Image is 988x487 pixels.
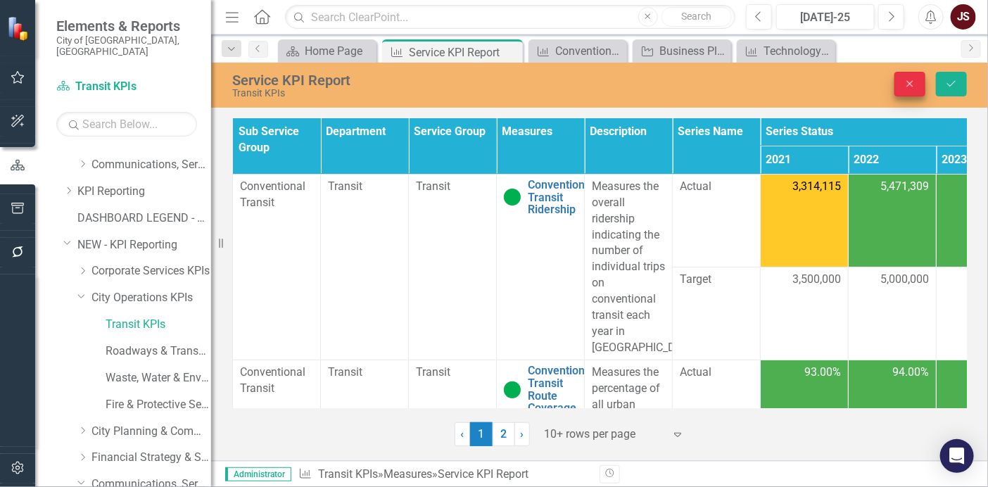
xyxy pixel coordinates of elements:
[804,365,841,381] span: 93.00%
[56,34,197,58] small: City of [GEOGRAPHIC_DATA], [GEOGRAPHIC_DATA]
[528,365,594,414] a: Conventional Transit Route Coverage
[240,365,305,395] span: Conventional Transit
[285,5,735,30] input: Search ClearPoint...
[792,272,841,288] span: 3,500,000
[740,42,832,60] a: Technology KPI Report
[416,365,450,379] span: Transit
[532,42,623,60] a: Conventional Transit Ridership
[680,365,753,381] span: Actual
[504,189,521,205] img: On Target
[409,44,519,61] div: Service KPI Report
[91,263,211,279] a: Corporate Services KPIs
[528,179,594,216] a: Conventional Transit Ridership
[504,381,521,398] img: On Target
[493,422,515,446] a: 2
[91,450,211,466] a: Financial Strategy & Sustainability KPIs
[305,42,373,60] div: Home Page
[91,290,211,306] a: City Operations KPIs
[764,42,832,60] div: Technology KPI Report
[56,79,197,95] a: Transit KPIs
[106,397,211,413] a: Fire & Protective Services KPIs
[880,179,929,195] span: 5,471,309
[318,467,378,481] a: Transit KPIs
[680,179,753,195] span: Actual
[106,317,211,333] a: Transit KPIs
[521,427,524,441] span: ›
[232,88,636,99] div: Transit KPIs
[781,9,870,26] div: [DATE]-25
[56,112,197,137] input: Search Below...
[951,4,976,30] button: JS
[232,72,636,88] div: Service KPI Report
[77,184,211,200] a: KPI Reporting
[416,179,450,193] span: Transit
[106,343,211,360] a: Roadways & Transportation KPIs
[940,439,974,473] div: Open Intercom Messenger
[384,467,432,481] a: Measures
[281,42,373,60] a: Home Page
[892,365,929,381] span: 94.00%
[438,467,528,481] div: Service KPI Report
[776,4,875,30] button: [DATE]-25
[592,179,665,355] p: Measures the overall ridership indicating the number of individual trips on conventional transit ...
[328,365,362,379] span: Transit
[681,11,711,22] span: Search
[91,424,211,440] a: City Planning & Community Services KPIs
[661,7,732,27] button: Search
[659,42,728,60] div: Business Plan
[792,179,841,195] span: 3,314,115
[77,237,211,253] a: NEW - KPI Reporting
[56,18,197,34] span: Elements & Reports
[106,370,211,386] a: Waste, Water & Environment KPIs
[328,179,362,193] span: Transit
[680,272,753,288] span: Target
[880,272,929,288] span: 5,000,000
[470,422,493,446] span: 1
[636,42,728,60] a: Business Plan
[240,179,305,209] span: Conventional Transit
[91,157,211,173] a: Communications, Service [PERSON_NAME] & Tourism
[77,210,211,227] a: DASHBOARD LEGEND - DO NOT DELETE
[7,15,32,40] img: ClearPoint Strategy
[461,427,464,441] span: ‹
[555,42,623,60] div: Conventional Transit Ridership
[225,467,291,481] span: Administrator
[298,467,589,483] div: » »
